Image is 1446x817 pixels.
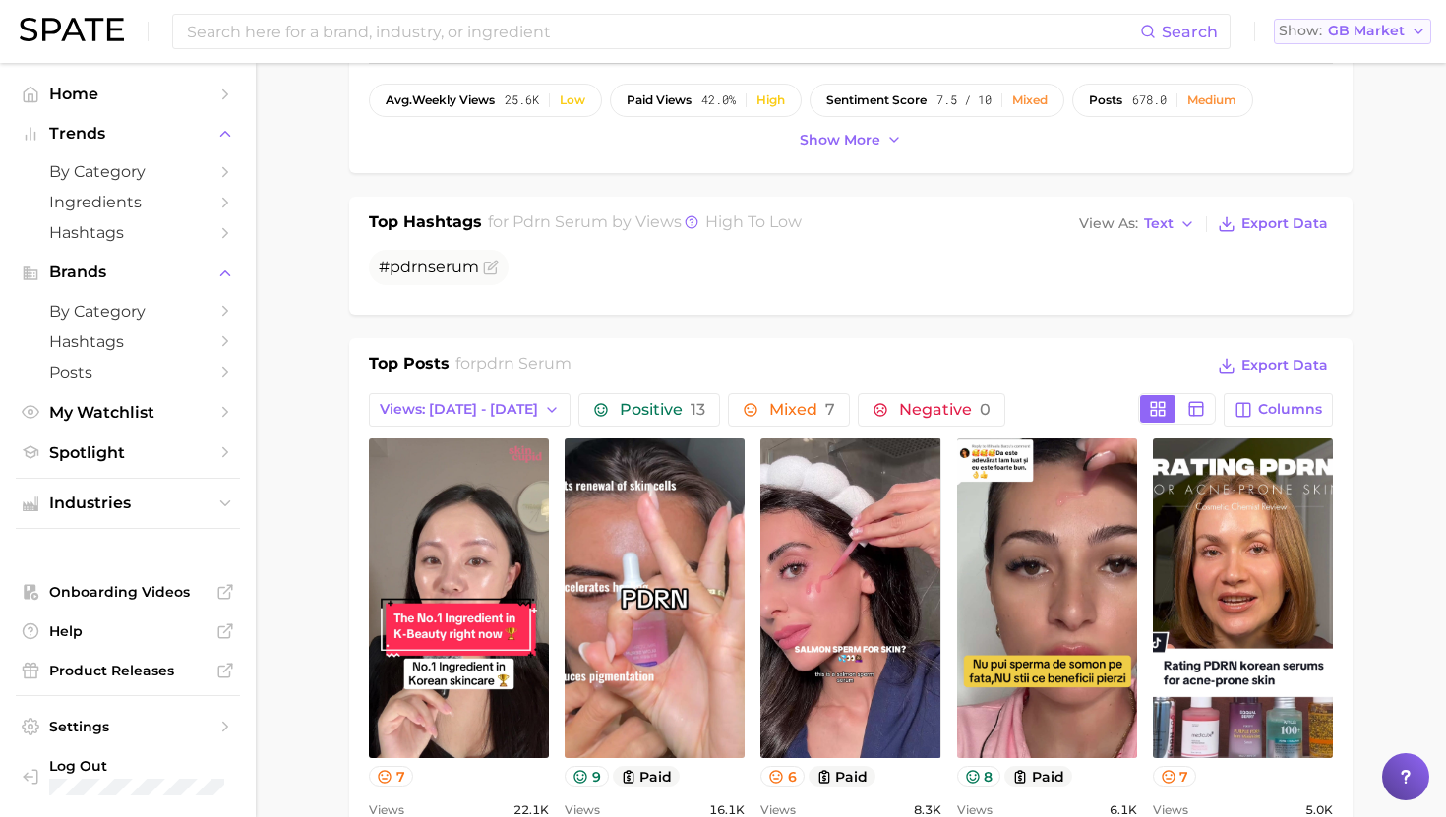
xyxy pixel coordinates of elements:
[1162,23,1218,41] span: Search
[1074,211,1200,237] button: View AsText
[1213,352,1333,379] button: Export Data
[1132,93,1167,107] span: 678.0
[49,662,207,679] span: Product Releases
[483,260,499,275] button: Flag as miscategorized or irrelevant
[16,751,240,801] a: Log out. Currently logged in with e-mail mathilde@spate.nyc.
[809,766,876,787] button: paid
[16,577,240,607] a: Onboarding Videos
[49,85,207,103] span: Home
[16,438,240,468] a: Spotlight
[369,84,602,117] button: avg.weekly views25.6kLow
[1241,215,1328,232] span: Export Data
[505,93,539,107] span: 25.6k
[1079,218,1138,229] span: View As
[49,302,207,321] span: by Category
[1144,218,1174,229] span: Text
[428,258,479,276] span: serum
[49,403,207,422] span: My Watchlist
[795,127,907,153] button: Show more
[455,352,572,381] h2: for
[16,326,240,357] a: Hashtags
[705,212,802,231] span: high to low
[957,766,1001,787] button: 8
[49,443,207,462] span: Spotlight
[476,354,572,373] span: pdrn serum
[613,766,681,787] button: paid
[980,400,991,419] span: 0
[610,84,802,117] button: paid views42.0%High
[756,93,785,107] div: High
[1153,766,1197,787] button: 7
[49,583,207,601] span: Onboarding Videos
[49,193,207,211] span: Ingredients
[627,93,692,107] span: paid views
[49,162,207,181] span: by Category
[380,401,538,418] span: Views: [DATE] - [DATE]
[16,712,240,741] a: Settings
[16,156,240,187] a: by Category
[1213,210,1333,238] button: Export Data
[1012,93,1048,107] div: Mixed
[1072,84,1253,117] button: posts678.0Medium
[1187,93,1236,107] div: Medium
[560,93,585,107] div: Low
[691,400,705,419] span: 13
[701,93,736,107] span: 42.0%
[49,263,207,281] span: Brands
[936,93,992,107] span: 7.5 / 10
[1328,26,1405,36] span: GB Market
[1004,766,1072,787] button: paid
[826,93,927,107] span: sentiment score
[386,93,495,107] span: weekly views
[20,18,124,41] img: SPATE
[16,616,240,646] a: Help
[1089,93,1122,107] span: posts
[1241,357,1328,374] span: Export Data
[620,402,705,418] span: Positive
[369,393,571,427] button: Views: [DATE] - [DATE]
[800,132,880,148] span: Show more
[49,757,224,775] span: Log Out
[16,397,240,428] a: My Watchlist
[16,187,240,217] a: Ingredients
[369,210,482,238] h1: Top Hashtags
[1224,393,1333,427] button: Columns
[379,258,479,276] span: #
[185,15,1140,48] input: Search here for a brand, industry, or ingredient
[16,258,240,287] button: Brands
[1274,19,1431,44] button: ShowGB Market
[488,210,802,238] h2: for by Views
[49,125,207,143] span: Trends
[49,363,207,381] span: Posts
[825,400,835,419] span: 7
[369,766,413,787] button: 7
[49,718,207,735] span: Settings
[16,119,240,148] button: Trends
[49,332,207,351] span: Hashtags
[760,766,805,787] button: 6
[16,656,240,685] a: Product Releases
[16,217,240,248] a: Hashtags
[899,402,991,418] span: Negative
[49,622,207,640] span: Help
[390,258,428,276] span: pdrn
[49,495,207,512] span: Industries
[810,84,1064,117] button: sentiment score7.5 / 10Mixed
[769,402,835,418] span: Mixed
[16,296,240,326] a: by Category
[16,357,240,387] a: Posts
[49,223,207,242] span: Hashtags
[1279,26,1322,36] span: Show
[565,766,609,787] button: 9
[512,212,608,231] span: pdrn serum
[1258,401,1322,418] span: Columns
[16,79,240,109] a: Home
[386,92,412,107] abbr: average
[369,352,450,381] h1: Top Posts
[16,489,240,518] button: Industries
